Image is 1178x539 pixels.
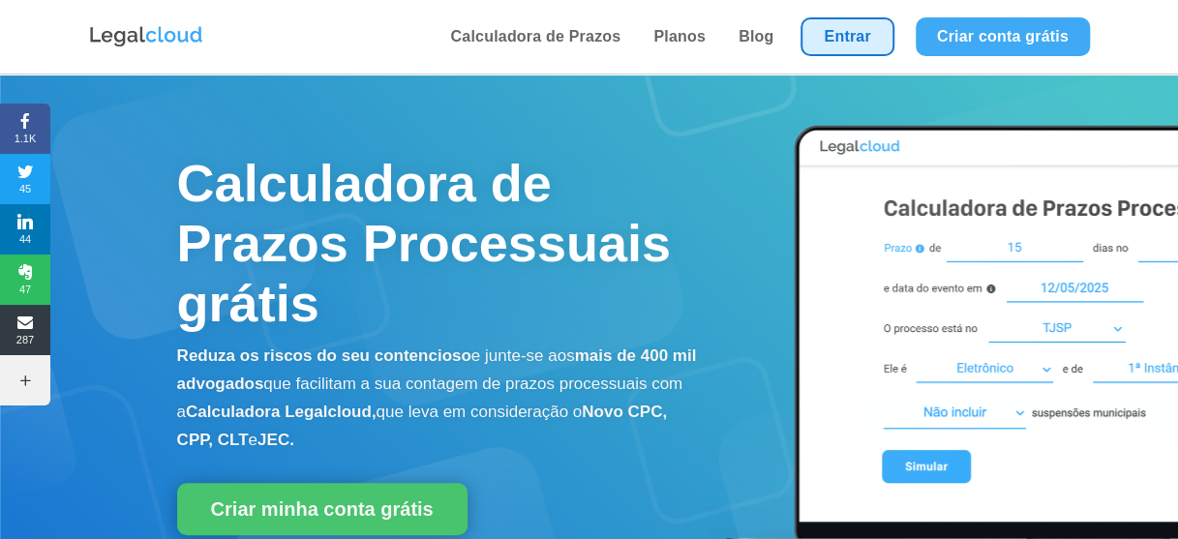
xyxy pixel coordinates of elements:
p: e junte-se aos que facilitam a sua contagem de prazos processuais com a que leva em consideração o e [177,343,708,454]
b: Reduza os riscos do seu contencioso [177,346,471,365]
a: Criar minha conta grátis [177,483,468,535]
b: JEC. [257,431,294,449]
b: Novo CPC, CPP, CLT [177,403,667,449]
a: Entrar [800,17,893,56]
b: Calculadora Legalcloud, [186,403,377,421]
img: Logo da Legalcloud [88,24,204,49]
span: Calculadora de Prazos Processuais grátis [177,154,671,332]
a: Criar conta grátis [916,17,1090,56]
